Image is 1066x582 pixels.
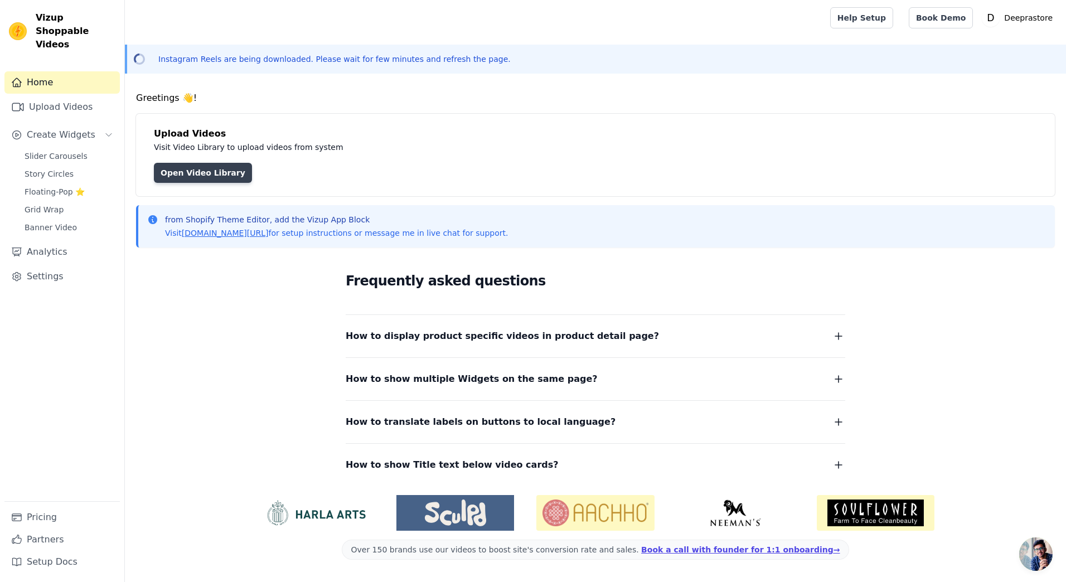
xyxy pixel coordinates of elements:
a: [DOMAIN_NAME][URL] [182,229,269,237]
button: D Deeprastore [982,8,1057,28]
p: Deeprastore [1000,8,1057,28]
span: Create Widgets [27,128,95,142]
a: Grid Wrap [18,202,120,217]
text: D [987,12,995,23]
button: How to translate labels on buttons to local language? [346,414,845,430]
a: Book Demo [909,7,973,28]
span: Story Circles [25,168,74,180]
img: Vizup [9,22,27,40]
p: Instagram Reels are being downloaded. Please wait for few minutes and refresh the page. [158,54,511,65]
p: Visit for setup instructions or message me in live chat for support. [165,227,508,239]
span: Banner Video [25,222,77,233]
span: Vizup Shoppable Videos [36,11,115,51]
span: Floating-Pop ⭐ [25,186,85,197]
a: Floating-Pop ⭐ [18,184,120,200]
a: Partners [4,528,120,551]
h4: Upload Videos [154,127,1037,140]
button: How to show multiple Widgets on the same page? [346,371,845,387]
span: How to show multiple Widgets on the same page? [346,371,598,387]
a: Slider Carousels [18,148,120,164]
a: Open Video Library [154,163,252,183]
a: Book a call with founder for 1:1 onboarding [641,545,840,554]
a: Analytics [4,241,120,263]
a: Help Setup [830,7,893,28]
a: Banner Video [18,220,120,235]
img: Neeman's [677,499,794,526]
h4: Greetings 👋! [136,91,1055,105]
img: Aachho [536,495,654,531]
p: Visit Video Library to upload videos from system [154,140,653,154]
span: Slider Carousels [25,151,88,162]
span: How to display product specific videos in product detail page? [346,328,659,344]
a: Settings [4,265,120,288]
img: HarlaArts [256,499,374,526]
img: Soulflower [817,495,934,531]
span: Grid Wrap [25,204,64,215]
button: How to show Title text below video cards? [346,457,845,473]
span: How to translate labels on buttons to local language? [346,414,616,430]
span: How to show Title text below video cards? [346,457,559,473]
a: Open chat [1019,537,1053,571]
a: Story Circles [18,166,120,182]
button: How to display product specific videos in product detail page? [346,328,845,344]
button: Create Widgets [4,124,120,146]
a: Setup Docs [4,551,120,573]
img: Sculpd US [396,499,514,526]
h2: Frequently asked questions [346,270,845,292]
a: Pricing [4,506,120,528]
a: Upload Videos [4,96,120,118]
p: from Shopify Theme Editor, add the Vizup App Block [165,214,508,225]
a: Home [4,71,120,94]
